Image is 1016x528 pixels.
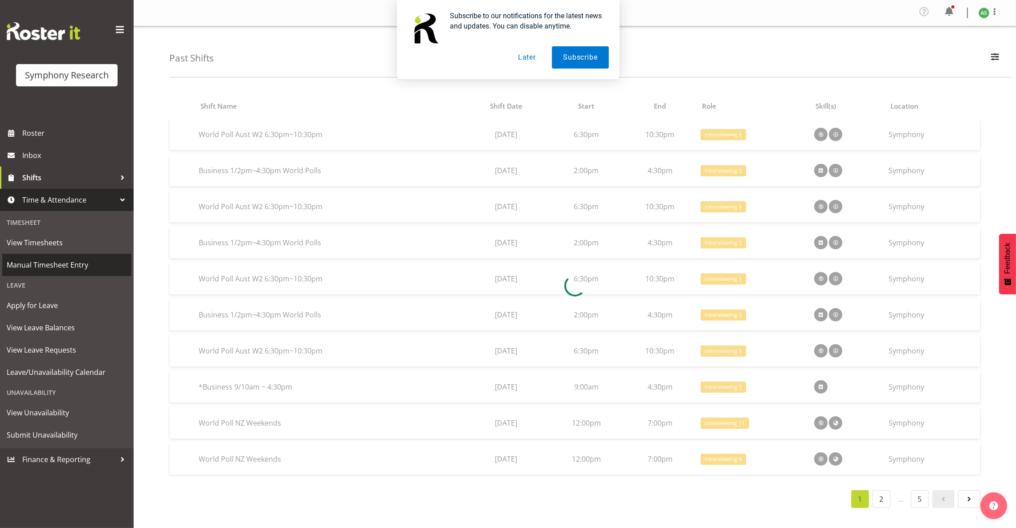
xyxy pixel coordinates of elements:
[2,232,131,254] a: View Timesheets
[7,321,127,334] span: View Leave Balances
[7,258,127,272] span: Manual Timesheet Entry
[22,171,116,184] span: Shifts
[2,276,131,294] div: Leave
[408,11,443,46] img: notification icon
[507,46,547,69] button: Later
[911,490,929,508] a: 5
[7,236,127,249] span: View Timesheets
[873,490,890,508] a: 2
[443,11,609,31] div: Subscribe to our notifications for the latest news and updates. You can disable anytime.
[2,424,131,446] a: Submit Unavailability
[2,339,131,361] a: View Leave Requests
[7,406,127,419] span: View Unavailability
[2,402,131,424] a: View Unavailability
[7,299,127,312] span: Apply for Leave
[2,213,131,232] div: Timesheet
[2,361,131,383] a: Leave/Unavailability Calendar
[7,366,127,379] span: Leave/Unavailability Calendar
[552,46,608,69] button: Subscribe
[999,234,1016,294] button: Feedback - Show survey
[22,149,129,162] span: Inbox
[2,317,131,339] a: View Leave Balances
[1004,243,1012,274] span: Feedback
[22,126,129,140] span: Roster
[2,383,131,402] div: Unavailability
[2,294,131,317] a: Apply for Leave
[7,343,127,357] span: View Leave Requests
[989,501,998,510] img: help-xxl-2.png
[7,428,127,442] span: Submit Unavailability
[22,453,116,466] span: Finance & Reporting
[22,193,116,207] span: Time & Attendance
[2,254,131,276] a: Manual Timesheet Entry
